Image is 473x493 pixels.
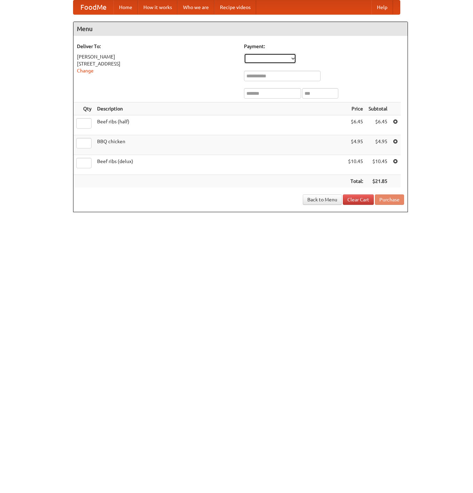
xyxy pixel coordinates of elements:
h4: Menu [73,22,408,36]
td: $6.45 [345,115,366,135]
th: $21.85 [366,175,390,188]
button: Purchase [375,194,404,205]
a: Help [371,0,393,14]
a: FoodMe [73,0,113,14]
th: Qty [73,102,94,115]
td: Beef ribs (half) [94,115,345,135]
h5: Payment: [244,43,404,50]
th: Description [94,102,345,115]
td: BBQ chicken [94,135,345,155]
a: Back to Menu [303,194,342,205]
td: $4.95 [345,135,366,155]
td: $6.45 [366,115,390,135]
a: Change [77,68,94,74]
div: [STREET_ADDRESS] [77,60,237,67]
td: $4.95 [366,135,390,155]
h5: Deliver To: [77,43,237,50]
td: Beef ribs (delux) [94,155,345,175]
th: Price [345,102,366,115]
th: Subtotal [366,102,390,115]
td: $10.45 [366,155,390,175]
a: How it works [138,0,178,14]
th: Total: [345,175,366,188]
a: Home [113,0,138,14]
a: Who we are [178,0,214,14]
div: [PERSON_NAME] [77,53,237,60]
a: Recipe videos [214,0,256,14]
td: $10.45 [345,155,366,175]
a: Clear Cart [343,194,374,205]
